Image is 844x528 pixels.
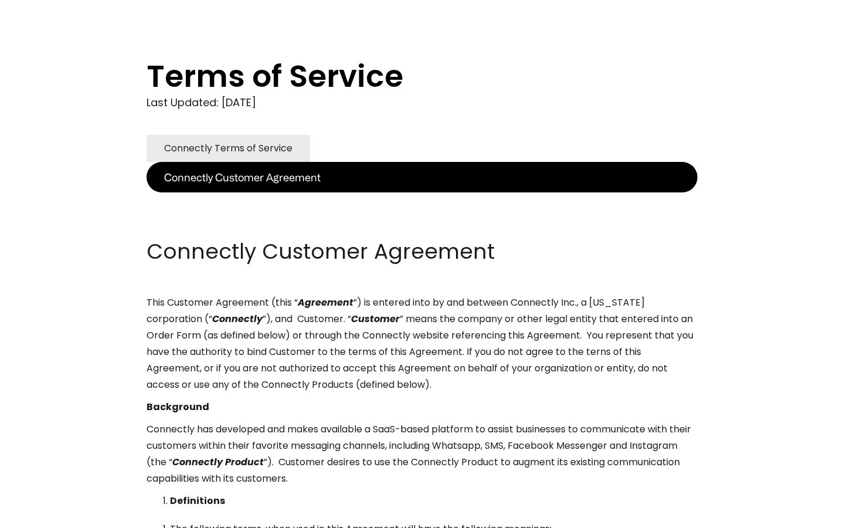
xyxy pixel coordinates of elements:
[170,494,225,507] strong: Definitions
[172,455,264,469] em: Connectly Product
[12,506,70,524] aside: Language selected: English
[147,59,651,94] h1: Terms of Service
[164,169,321,185] div: Connectly Customer Agreement
[23,507,70,524] ul: Language list
[212,312,263,326] em: Connectly
[147,94,697,111] div: Last Updated: [DATE]
[164,140,292,157] div: Connectly Terms of Service
[298,296,353,309] em: Agreement
[147,295,697,393] p: This Customer Agreement (this “ ”) is entered into by and between Connectly Inc., a [US_STATE] co...
[147,215,697,231] p: ‍
[147,237,697,266] h2: Connectly Customer Agreement
[147,192,697,209] p: ‍
[351,312,400,326] em: Customer
[147,400,209,414] strong: Background
[147,421,697,487] p: Connectly has developed and makes available a SaaS-based platform to assist businesses to communi...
